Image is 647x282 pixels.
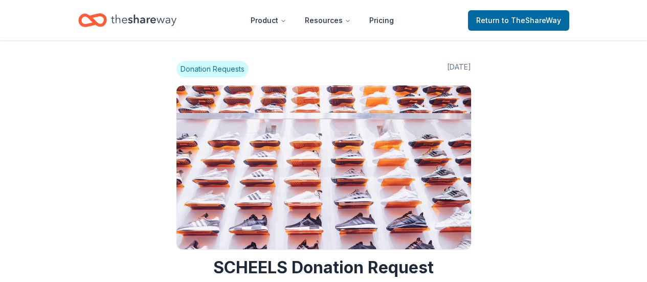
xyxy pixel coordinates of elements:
nav: Main [242,8,402,32]
span: Return [476,14,561,27]
span: to TheShareWay [502,16,561,25]
span: [DATE] [447,61,471,77]
a: Returnto TheShareWay [468,10,569,31]
button: Product [242,10,295,31]
a: Pricing [361,10,402,31]
span: Donation Requests [176,61,249,77]
img: Image for SCHEELS Donation Request [176,85,471,249]
h1: SCHEELS Donation Request [176,257,471,278]
a: Home [78,8,176,32]
button: Resources [297,10,359,31]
